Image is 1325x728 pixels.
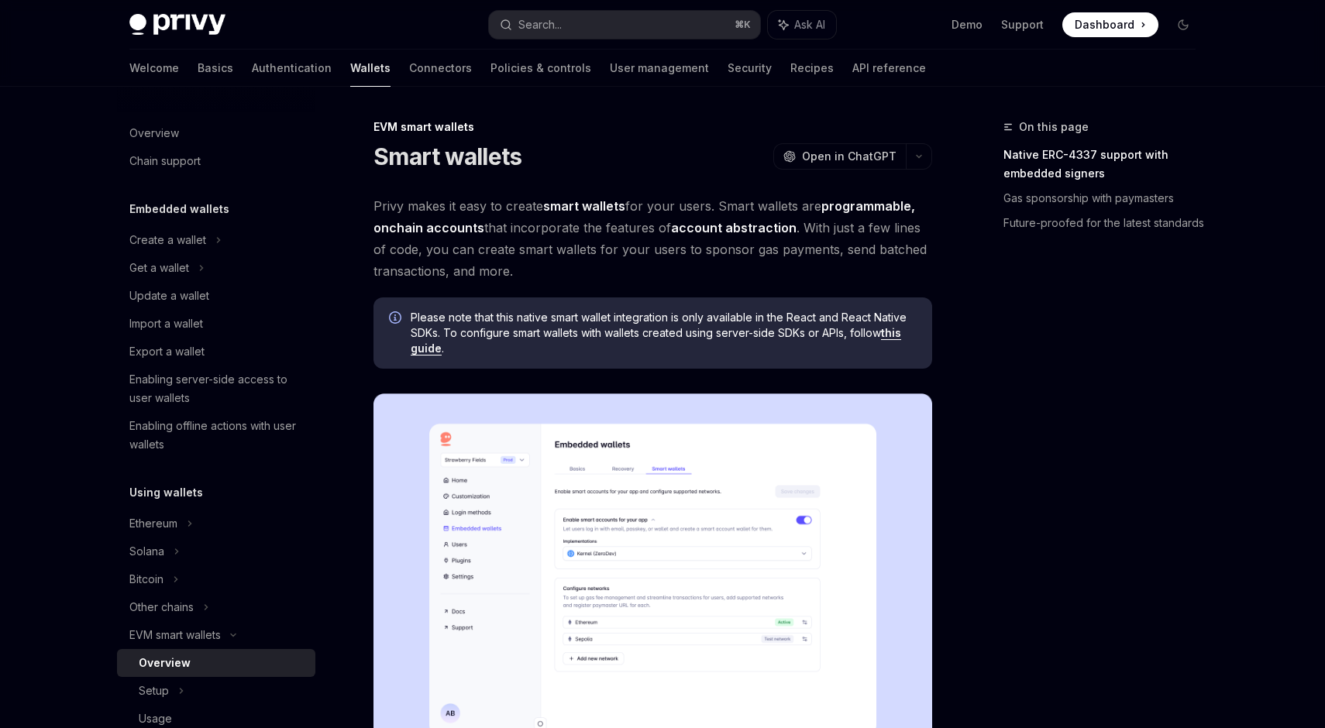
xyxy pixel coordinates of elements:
span: Open in ChatGPT [802,149,897,164]
h5: Embedded wallets [129,200,229,218]
a: Export a wallet [117,338,315,366]
button: Toggle dark mode [1171,12,1196,37]
a: Recipes [790,50,834,87]
a: User management [610,50,709,87]
a: Dashboard [1062,12,1158,37]
a: Native ERC-4337 support with embedded signers [1003,143,1208,186]
a: Overview [117,119,315,147]
span: On this page [1019,118,1089,136]
div: Import a wallet [129,314,203,333]
div: Update a wallet [129,287,209,305]
svg: Info [389,311,404,327]
button: Search...⌘K [489,11,760,39]
a: Overview [117,649,315,677]
div: EVM smart wallets [129,626,221,644]
div: Solana [129,542,164,561]
h5: Using wallets [129,483,203,502]
a: API reference [852,50,926,87]
div: Usage [139,709,172,728]
div: Enabling server-side access to user wallets [129,370,306,407]
a: Authentication [252,50,332,87]
a: Enabling server-side access to user wallets [117,366,315,412]
a: Policies & controls [490,50,591,87]
a: Import a wallet [117,310,315,338]
button: Ask AI [768,11,836,39]
span: ⌘ K [735,19,751,31]
span: Dashboard [1075,17,1134,33]
a: Enabling offline actions with user wallets [117,412,315,458]
div: Bitcoin [129,570,163,589]
div: Other chains [129,598,194,616]
img: dark logo [129,14,225,36]
a: Wallets [350,50,391,87]
button: Open in ChatGPT [773,143,906,170]
div: Overview [139,654,191,672]
div: EVM smart wallets [373,119,932,135]
a: Basics [198,50,233,87]
div: Setup [139,682,169,700]
a: Update a wallet [117,282,315,310]
a: Future-proofed for the latest standards [1003,211,1208,235]
div: Create a wallet [129,231,206,249]
span: Please note that this native smart wallet integration is only available in the React and React Na... [411,310,917,356]
div: Chain support [129,152,201,170]
div: Overview [129,124,179,143]
div: Search... [518,15,562,34]
span: Privy makes it easy to create for your users. Smart wallets are that incorporate the features of ... [373,195,932,282]
a: Connectors [409,50,472,87]
strong: smart wallets [543,198,625,214]
a: account abstraction [671,220,797,236]
div: Enabling offline actions with user wallets [129,417,306,454]
a: Welcome [129,50,179,87]
div: Get a wallet [129,259,189,277]
div: Ethereum [129,514,177,533]
a: Chain support [117,147,315,175]
h1: Smart wallets [373,143,521,170]
a: Gas sponsorship with paymasters [1003,186,1208,211]
a: Demo [952,17,983,33]
a: Support [1001,17,1044,33]
div: Export a wallet [129,342,205,361]
span: Ask AI [794,17,825,33]
a: Security [728,50,772,87]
